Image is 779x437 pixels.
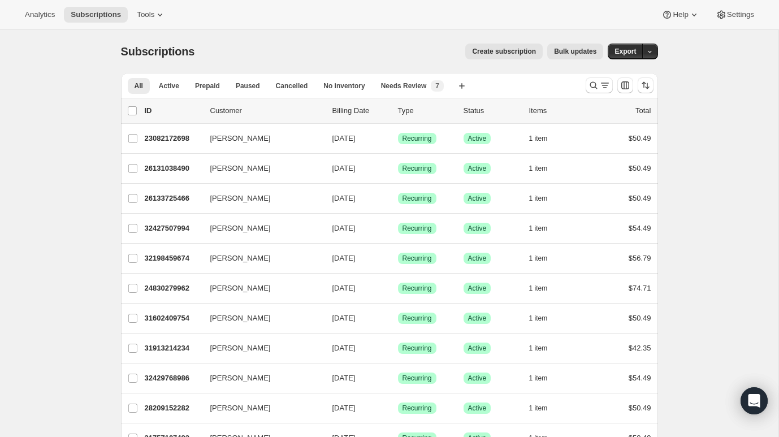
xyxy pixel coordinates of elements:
span: Recurring [403,404,432,413]
button: Export [608,44,643,59]
button: [PERSON_NAME] [204,309,317,327]
span: All [135,81,143,90]
span: [DATE] [332,254,356,262]
button: Search and filter results [586,77,613,93]
span: $74.71 [629,284,651,292]
span: $50.49 [629,134,651,142]
span: 1 item [529,314,548,323]
button: [PERSON_NAME] [204,279,317,297]
button: 1 item [529,280,560,296]
span: Recurring [403,194,432,203]
span: [PERSON_NAME] [210,133,271,144]
span: $50.49 [629,164,651,172]
span: 1 item [529,344,548,353]
div: 32427507994[PERSON_NAME][DATE]SuccessRecurringSuccessActive1 item$54.49 [145,220,651,236]
p: 28209152282 [145,403,201,414]
button: [PERSON_NAME] [204,129,317,148]
button: [PERSON_NAME] [204,339,317,357]
p: 26131038490 [145,163,201,174]
button: Subscriptions [64,7,128,23]
div: 32429768986[PERSON_NAME][DATE]SuccessRecurringSuccessActive1 item$54.49 [145,370,651,386]
span: [PERSON_NAME] [210,373,271,384]
span: Active [468,344,487,353]
span: [DATE] [332,224,356,232]
span: Active [468,254,487,263]
button: [PERSON_NAME] [204,219,317,237]
span: $50.49 [629,314,651,322]
div: 24830279962[PERSON_NAME][DATE]SuccessRecurringSuccessActive1 item$74.71 [145,280,651,296]
div: 26131038490[PERSON_NAME][DATE]SuccessRecurringSuccessActive1 item$50.49 [145,161,651,176]
button: 1 item [529,400,560,416]
button: 1 item [529,310,560,326]
p: Status [464,105,520,116]
span: Active [468,224,487,233]
button: [PERSON_NAME] [204,399,317,417]
span: Recurring [403,164,432,173]
span: Export [614,47,636,56]
p: 24830279962 [145,283,201,294]
span: [PERSON_NAME] [210,343,271,354]
span: Recurring [403,284,432,293]
button: [PERSON_NAME] [204,189,317,207]
span: [DATE] [332,374,356,382]
span: [PERSON_NAME] [210,403,271,414]
div: 31602409754[PERSON_NAME][DATE]SuccessRecurringSuccessActive1 item$50.49 [145,310,651,326]
span: [PERSON_NAME] [210,193,271,204]
button: Settings [709,7,761,23]
button: 1 item [529,161,560,176]
span: Paused [236,81,260,90]
span: 1 item [529,194,548,203]
span: Active [468,134,487,143]
span: Needs Review [381,81,427,90]
span: [DATE] [332,314,356,322]
span: [DATE] [332,164,356,172]
span: $50.49 [629,194,651,202]
span: Active [468,404,487,413]
p: 32429768986 [145,373,201,384]
span: 1 item [529,224,548,233]
button: [PERSON_NAME] [204,249,317,267]
span: Settings [727,10,754,19]
p: 32427507994 [145,223,201,234]
button: Help [655,7,706,23]
span: Active [159,81,179,90]
button: 1 item [529,220,560,236]
span: No inventory [323,81,365,90]
p: Billing Date [332,105,389,116]
span: Recurring [403,374,432,383]
button: 1 item [529,340,560,356]
button: Bulk updates [547,44,603,59]
button: Tools [130,7,172,23]
button: 1 item [529,131,560,146]
span: Active [468,314,487,323]
span: Recurring [403,314,432,323]
span: 1 item [529,284,548,293]
div: IDCustomerBilling DateTypeStatusItemsTotal [145,105,651,116]
button: [PERSON_NAME] [204,369,317,387]
span: Cancelled [276,81,308,90]
span: [PERSON_NAME] [210,163,271,174]
span: [DATE] [332,194,356,202]
span: [PERSON_NAME] [210,253,271,264]
span: $54.49 [629,224,651,232]
button: 1 item [529,191,560,206]
div: 31913214234[PERSON_NAME][DATE]SuccessRecurringSuccessActive1 item$42.35 [145,340,651,356]
span: Subscriptions [71,10,121,19]
div: 28209152282[PERSON_NAME][DATE]SuccessRecurringSuccessActive1 item$50.49 [145,400,651,416]
span: $54.49 [629,374,651,382]
span: [DATE] [332,404,356,412]
span: $42.35 [629,344,651,352]
span: [DATE] [332,134,356,142]
div: Open Intercom Messenger [741,387,768,414]
span: Active [468,194,487,203]
span: Bulk updates [554,47,596,56]
span: Tools [137,10,154,19]
span: [DATE] [332,284,356,292]
div: 23082172698[PERSON_NAME][DATE]SuccessRecurringSuccessActive1 item$50.49 [145,131,651,146]
span: Recurring [403,254,432,263]
span: [PERSON_NAME] [210,283,271,294]
div: 26133725466[PERSON_NAME][DATE]SuccessRecurringSuccessActive1 item$50.49 [145,191,651,206]
button: Customize table column order and visibility [617,77,633,93]
span: Active [468,164,487,173]
button: Create new view [453,78,471,94]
